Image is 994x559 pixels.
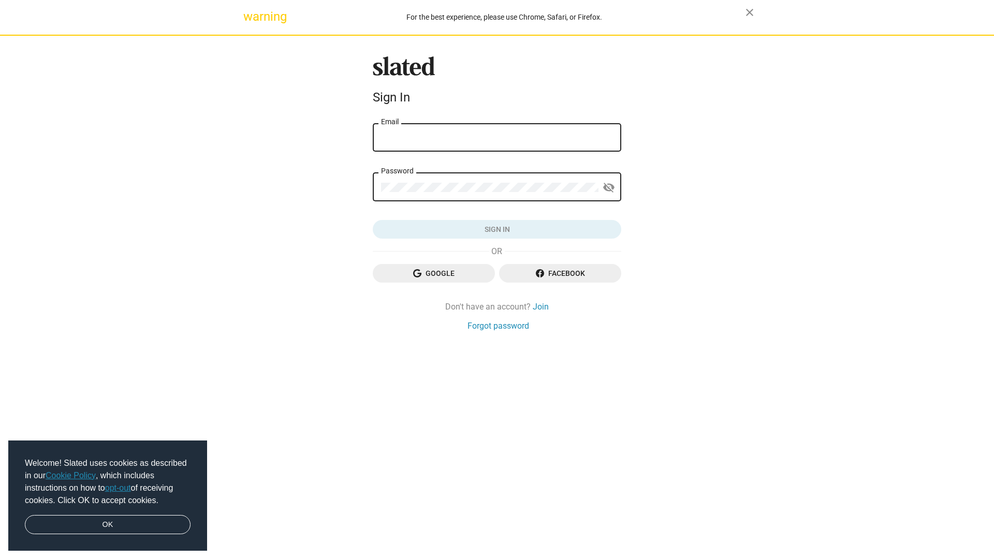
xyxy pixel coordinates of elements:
span: Google [381,264,487,283]
a: opt-out [105,483,131,492]
a: Forgot password [467,320,529,331]
sl-branding: Sign In [373,56,621,109]
div: For the best experience, please use Chrome, Safari, or Firefox. [263,10,745,24]
div: cookieconsent [8,440,207,551]
span: Welcome! Slated uses cookies as described in our , which includes instructions on how to of recei... [25,457,191,507]
span: Facebook [507,264,613,283]
button: Show password [598,178,619,198]
mat-icon: close [743,6,756,19]
mat-icon: warning [243,10,256,23]
mat-icon: visibility_off [603,180,615,196]
a: Join [533,301,549,312]
button: Facebook [499,264,621,283]
a: dismiss cookie message [25,515,191,535]
div: Don't have an account? [373,301,621,312]
div: Sign In [373,90,621,105]
button: Google [373,264,495,283]
a: Cookie Policy [46,471,96,480]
